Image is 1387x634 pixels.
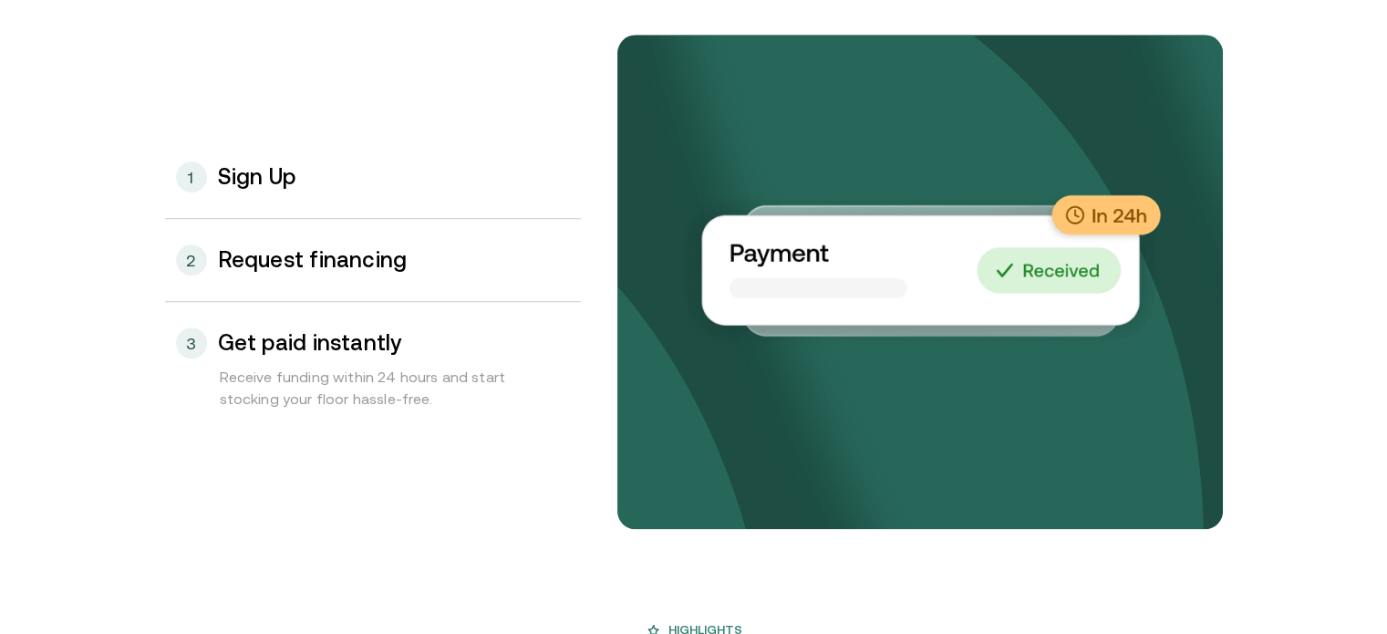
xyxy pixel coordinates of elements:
[674,187,1166,352] img: Your payments collected on time.
[165,366,581,428] div: Receive funding within 24 hours and start stocking your floor hassle-free.
[218,248,408,272] h3: Request financing
[176,244,207,275] div: 2
[617,35,1223,529] img: bg
[176,327,207,359] div: 3
[218,331,402,355] h3: Get paid instantly
[176,161,207,192] div: 1
[218,165,296,189] h3: Sign Up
